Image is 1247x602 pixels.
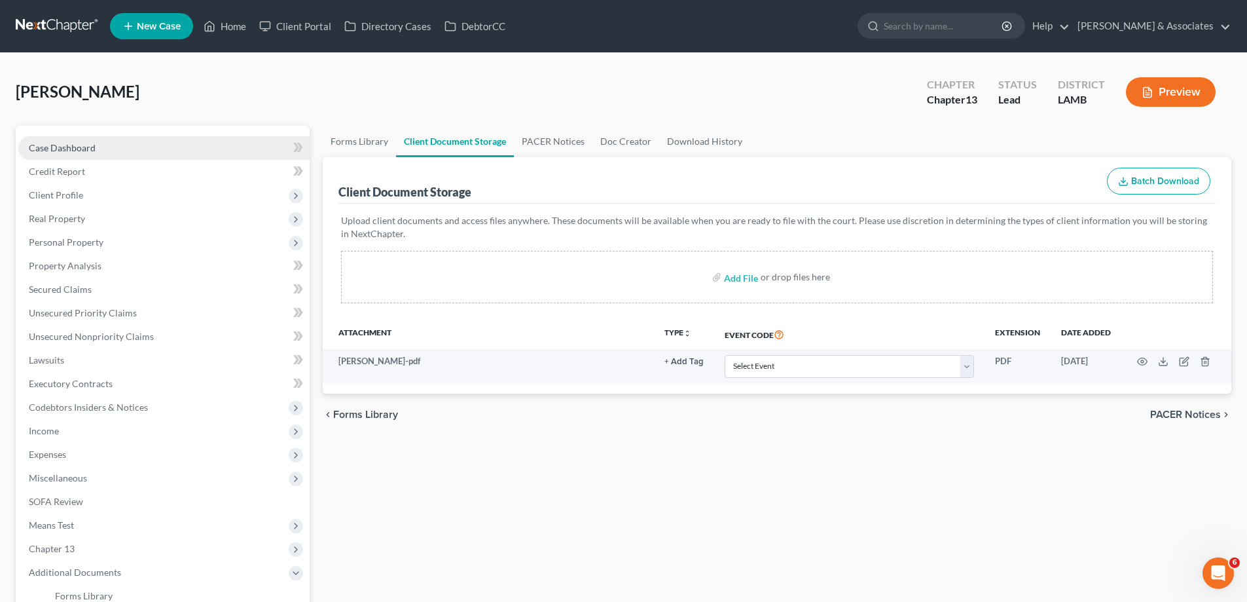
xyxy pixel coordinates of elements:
a: Client Document Storage [396,126,514,157]
div: or drop files here [761,271,830,284]
span: Property Analysis [29,260,101,271]
button: + Add Tag [664,358,704,366]
a: Client Portal [253,14,338,38]
input: Search by name... [884,14,1003,38]
span: SOFA Review [29,496,83,507]
iframe: Intercom live chat [1202,557,1234,589]
span: Executory Contracts [29,378,113,389]
th: Extension [985,319,1051,349]
a: SOFA Review [18,490,310,514]
button: TYPEunfold_more [664,329,691,337]
a: + Add Tag [664,355,704,367]
span: Unsecured Nonpriority Claims [29,331,154,342]
button: Batch Download [1107,168,1210,195]
button: PACER Notices chevron_right [1150,409,1231,420]
span: Forms Library [333,409,398,420]
a: Property Analysis [18,254,310,278]
span: Secured Claims [29,284,92,295]
th: Event Code [714,319,985,349]
span: 13 [966,93,977,105]
a: Directory Cases [338,14,438,38]
td: PDF [985,349,1051,383]
span: Credit Report [29,166,85,177]
span: Chapter 13 [29,543,75,554]
i: unfold_more [683,329,691,337]
i: chevron_left [323,409,333,420]
a: Forms Library [323,126,396,157]
th: Date added [1051,319,1121,349]
div: Chapter [927,77,977,92]
span: Unsecured Priority Claims [29,307,137,318]
a: Unsecured Priority Claims [18,301,310,325]
a: Case Dashboard [18,136,310,160]
p: Upload client documents and access files anywhere. These documents will be available when you are... [341,214,1213,240]
button: Preview [1126,77,1216,107]
a: Secured Claims [18,278,310,301]
button: chevron_left Forms Library [323,409,398,420]
a: [PERSON_NAME] & Associates [1071,14,1231,38]
a: Executory Contracts [18,372,310,396]
span: PACER Notices [1150,409,1221,420]
span: Expenses [29,449,66,460]
a: Unsecured Nonpriority Claims [18,325,310,348]
span: New Case [137,22,181,31]
th: Attachment [323,319,654,349]
td: [PERSON_NAME]-pdf [323,349,654,383]
span: Real Property [29,213,85,224]
div: Lead [998,92,1037,107]
span: Personal Property [29,236,103,248]
span: Means Test [29,519,74,531]
span: [PERSON_NAME] [16,82,139,101]
span: Batch Download [1131,176,1199,187]
span: Income [29,425,59,436]
span: Codebtors Insiders & Notices [29,402,148,413]
span: Miscellaneous [29,472,87,483]
a: Help [1026,14,1070,38]
div: Status [998,77,1037,92]
a: DebtorCC [438,14,512,38]
div: LAMB [1058,92,1105,107]
div: Chapter [927,92,977,107]
span: Forms Library [55,590,113,601]
a: PACER Notices [514,126,592,157]
span: Client Profile [29,189,83,200]
span: Additional Documents [29,567,121,578]
a: Credit Report [18,160,310,183]
a: Download History [659,126,750,157]
a: Home [197,14,253,38]
div: Client Document Storage [338,184,471,200]
span: Lawsuits [29,354,64,366]
td: [DATE] [1051,349,1121,383]
a: Doc Creator [592,126,659,157]
div: District [1058,77,1105,92]
span: 6 [1229,557,1240,568]
i: chevron_right [1221,409,1231,420]
span: Case Dashboard [29,142,96,153]
a: Lawsuits [18,348,310,372]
